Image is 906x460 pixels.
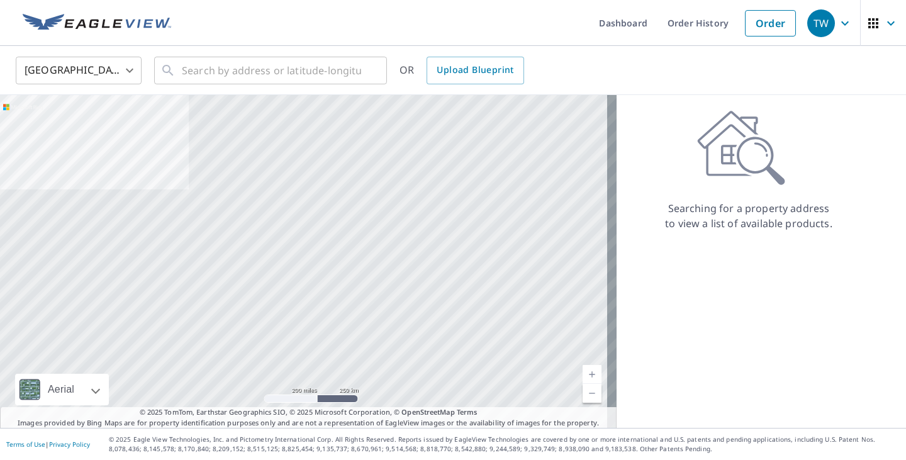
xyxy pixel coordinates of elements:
[400,57,524,84] div: OR
[427,57,523,84] a: Upload Blueprint
[140,407,478,418] span: © 2025 TomTom, Earthstar Geographics SIO, © 2025 Microsoft Corporation, ©
[583,365,601,384] a: Current Level 5, Zoom In
[16,53,142,88] div: [GEOGRAPHIC_DATA]
[583,384,601,403] a: Current Level 5, Zoom Out
[745,10,796,36] a: Order
[664,201,833,231] p: Searching for a property address to view a list of available products.
[6,440,90,448] p: |
[49,440,90,449] a: Privacy Policy
[44,374,78,405] div: Aerial
[807,9,835,37] div: TW
[15,374,109,405] div: Aerial
[457,407,478,417] a: Terms
[437,62,513,78] span: Upload Blueprint
[109,435,900,454] p: © 2025 Eagle View Technologies, Inc. and Pictometry International Corp. All Rights Reserved. Repo...
[6,440,45,449] a: Terms of Use
[182,53,361,88] input: Search by address or latitude-longitude
[23,14,171,33] img: EV Logo
[401,407,454,417] a: OpenStreetMap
